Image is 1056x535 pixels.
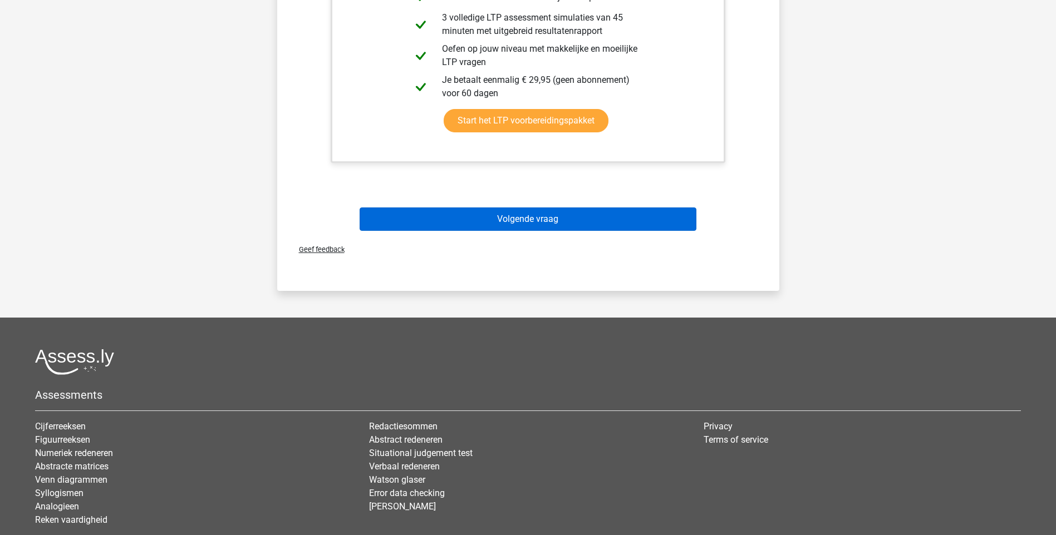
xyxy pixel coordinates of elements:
a: Situational judgement test [369,448,473,458]
a: Figuurreeksen [35,434,90,445]
a: Privacy [704,421,733,432]
a: Numeriek redeneren [35,448,113,458]
span: Geef feedback [290,245,345,254]
a: Redactiesommen [369,421,438,432]
a: Reken vaardigheid [35,514,107,525]
a: Venn diagrammen [35,474,107,485]
a: Start het LTP voorbereidingspakket [444,109,608,132]
img: Assessly logo [35,349,114,375]
a: Watson glaser [369,474,425,485]
a: Syllogismen [35,488,84,498]
a: Analogieen [35,501,79,512]
a: Error data checking [369,488,445,498]
a: Cijferreeksen [35,421,86,432]
a: [PERSON_NAME] [369,501,436,512]
h5: Assessments [35,388,1021,402]
a: Terms of service [704,434,768,445]
a: Abstract redeneren [369,434,443,445]
button: Volgende vraag [360,207,696,231]
a: Verbaal redeneren [369,461,440,472]
a: Abstracte matrices [35,461,109,472]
